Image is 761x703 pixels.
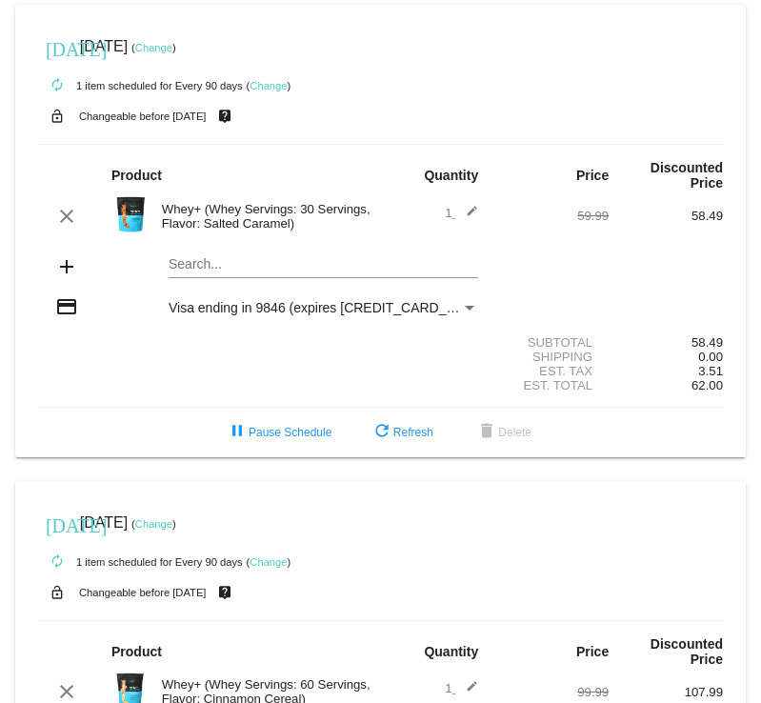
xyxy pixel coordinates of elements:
[79,110,207,122] small: Changeable before [DATE]
[250,556,287,568] a: Change
[576,644,609,659] strong: Price
[38,556,243,568] small: 1 item scheduled for Every 90 days
[152,202,381,231] div: Whey+ (Whey Servings: 30 Servings, Flavor: Salted Caramel)
[210,415,347,450] button: Pause Schedule
[79,587,207,598] small: Changeable before [DATE]
[111,644,162,659] strong: Product
[38,80,243,91] small: 1 item scheduled for Every 90 days
[55,255,78,278] mat-icon: add
[475,426,531,439] span: Delete
[370,426,433,439] span: Refresh
[46,36,69,59] mat-icon: [DATE]
[424,644,478,659] strong: Quantity
[46,104,69,129] mat-icon: lock_open
[46,580,69,605] mat-icon: lock_open
[169,257,478,272] input: Search...
[424,168,478,183] strong: Quantity
[250,80,287,91] a: Change
[169,300,488,315] span: Visa ending in 9846 (expires [CREDIT_CARD_DATA])
[213,580,236,605] mat-icon: live_help
[247,80,291,91] small: ( )
[691,378,723,392] span: 62.00
[111,195,150,233] img: Image-1-Carousel-Whey-2lb-Salted-Caramel-no-badge.png
[46,74,69,97] mat-icon: autorenew
[55,295,78,318] mat-icon: credit_card
[131,42,176,53] small: ( )
[494,335,609,350] div: Subtotal
[455,205,478,228] mat-icon: edit
[651,636,723,667] strong: Discounted Price
[131,518,176,530] small: ( )
[609,209,723,223] div: 58.49
[445,206,478,220] span: 1
[494,378,609,392] div: Est. Total
[494,350,609,364] div: Shipping
[698,350,723,364] span: 0.00
[46,551,69,573] mat-icon: autorenew
[494,685,609,699] div: 99.99
[609,685,723,699] div: 107.99
[213,104,236,129] mat-icon: live_help
[445,681,478,695] span: 1
[455,680,478,703] mat-icon: edit
[355,415,449,450] button: Refresh
[494,209,609,223] div: 59.99
[169,300,478,315] mat-select: Payment Method
[135,42,172,53] a: Change
[494,364,609,378] div: Est. Tax
[226,426,331,439] span: Pause Schedule
[55,205,78,228] mat-icon: clear
[651,160,723,191] strong: Discounted Price
[55,680,78,703] mat-icon: clear
[460,415,547,450] button: Delete
[475,421,498,444] mat-icon: delete
[46,512,69,535] mat-icon: [DATE]
[111,168,162,183] strong: Product
[370,421,393,444] mat-icon: refresh
[576,168,609,183] strong: Price
[609,335,723,350] div: 58.49
[698,364,723,378] span: 3.51
[135,518,172,530] a: Change
[247,556,291,568] small: ( )
[226,421,249,444] mat-icon: pause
